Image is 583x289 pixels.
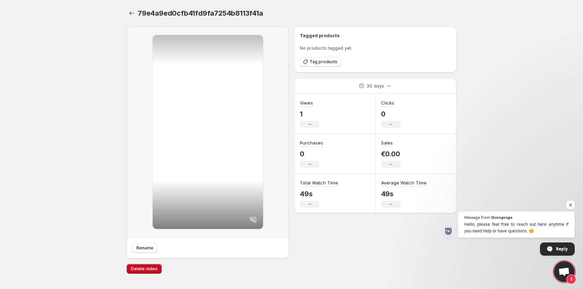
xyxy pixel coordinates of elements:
h3: Views [300,99,313,106]
h6: Tagged products [300,32,451,39]
span: Message from [464,215,490,219]
h3: Average Watch Time [381,179,426,186]
p: 49s [300,190,338,198]
span: Hello, please feel free to reach out here anytime if you need help or have questions. 😊 [464,221,568,234]
p: 30 days [366,82,384,89]
h3: Clicks [381,99,394,106]
span: Reply [556,243,568,255]
button: Settings [127,8,136,18]
h3: Purchases [300,139,323,146]
span: Delete video [131,266,158,272]
p: €0.00 [381,150,400,158]
span: 79e4a9ed0cfb41fd9fa7254b8113f41a [138,9,263,17]
p: No products tagged yet. [300,44,451,51]
button: Tag products [300,57,341,67]
p: 0 [300,150,323,158]
span: Tag products [310,59,337,65]
h3: Total Watch Time [300,179,338,186]
h3: Sales [381,139,393,146]
span: 1 [566,274,576,284]
button: Delete video [127,264,162,274]
div: Open chat [554,261,575,282]
p: 0 [381,110,400,118]
span: Storeprops [491,215,512,219]
button: Rename [132,243,158,253]
span: Rename [136,245,153,251]
p: 49s [381,190,426,198]
p: 1 [300,110,319,118]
